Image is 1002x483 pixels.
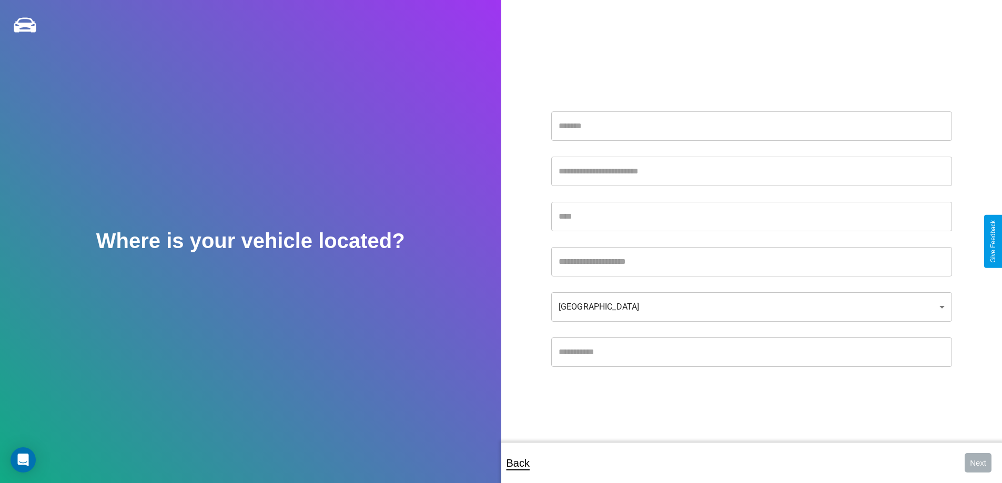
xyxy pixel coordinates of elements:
[551,292,952,322] div: [GEOGRAPHIC_DATA]
[11,447,36,472] div: Open Intercom Messenger
[989,220,997,263] div: Give Feedback
[96,229,405,253] h2: Where is your vehicle located?
[965,453,991,472] button: Next
[507,454,530,472] p: Back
